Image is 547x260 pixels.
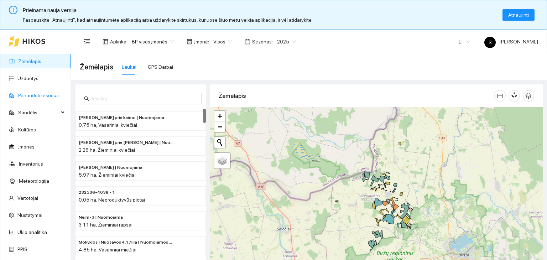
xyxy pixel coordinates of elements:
span: Žemėlapis [80,61,113,73]
span: + [218,111,222,120]
span: 232536-4039 - 1 [79,189,115,196]
span: menu-fold [84,38,90,45]
a: Kultūros [18,127,36,132]
span: Ginaičių Valiaus | Nuomojama [79,164,142,171]
span: shop [187,39,192,45]
span: search [84,96,89,101]
span: 4.85 ha, Vasariniai miežiai [79,247,136,253]
span: − [218,122,222,131]
a: Inventorius [19,161,43,167]
span: Sezonas : [252,38,273,46]
a: Nustatymai [17,212,42,218]
a: Panaudoti resursai [18,93,59,98]
a: Meteorologija [19,178,49,184]
div: Paspauskite "Atnaujinti", kad atnaujintumėte aplikaciją arba uždarykite skirtukus, kuriuose šiuo ... [23,16,500,24]
span: 0.75 ha, Vasariniai kviečiai [79,122,137,128]
button: Initiate a new search [214,137,225,148]
span: Atnaujinti [508,11,529,19]
span: Aplinka : [110,38,127,46]
span: 3.11 ha, Žieminiai rapsai [79,222,132,228]
span: column-width [495,93,505,99]
div: Laukai [122,63,136,71]
a: Įmonės [18,144,35,150]
div: GPS Darbai [148,63,173,71]
a: Žemėlapis [18,58,41,64]
span: LT [459,36,470,47]
a: Ūkio analitika [17,229,47,235]
a: Vartotojai [17,195,38,201]
input: Paieška [90,95,197,103]
div: Prieinama nauja versija [23,6,500,15]
span: 0.05 ha, Neproduktyvūs plotai [79,197,145,203]
span: Mokyklos | Nuosavos 4,17Ha | Nuomojamos 0,68Ha [79,239,174,246]
button: column-width [494,90,506,102]
span: Rolando prie kaimo | Nuomojama [79,114,164,121]
a: Layers [214,153,230,168]
span: Neim-3 | Nuomojama [79,214,123,221]
span: 5.97 ha, Žieminiai kviečiai [79,172,136,178]
a: Zoom out [214,121,225,132]
span: info-circle [9,6,17,14]
span: BP visos įmonės [132,36,174,47]
a: Zoom in [214,111,225,121]
a: Užduotys [17,76,38,81]
span: layout [103,39,108,45]
button: Atnaujinti [502,9,535,21]
span: Sandėlis [18,105,59,120]
a: PPIS [17,246,27,252]
span: Įmonė : [194,38,209,46]
span: 2.28 ha, Žieminiai kviečiai [79,147,135,153]
span: calendar [245,39,250,45]
span: S [489,37,492,48]
button: menu-fold [80,35,94,49]
div: Žemėlapis [219,86,494,106]
span: 2025 [277,36,296,47]
span: Rolando prie Valės | Nuosava [79,139,174,146]
span: Visos [213,36,232,47]
span: [PERSON_NAME] [484,39,538,45]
